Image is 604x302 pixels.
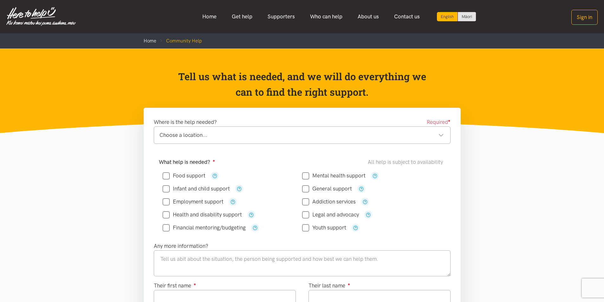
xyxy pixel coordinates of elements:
[144,38,156,44] a: Home
[308,281,350,290] label: Their last name
[195,10,224,23] a: Home
[154,281,196,290] label: Their first name
[154,118,217,126] label: Where is the help needed?
[163,225,246,230] label: Financial mentoring/budgeting
[571,10,598,25] button: Sign in
[350,10,386,23] a: About us
[194,282,196,286] sup: ●
[159,158,215,166] label: What help is needed?
[163,199,224,204] label: Employment support
[224,10,260,23] a: Get help
[159,131,444,139] div: Choose a location...
[163,212,242,217] label: Health and disability support
[348,282,350,286] sup: ●
[302,212,359,217] label: Legal and advocacy
[156,37,202,45] li: Community Help
[6,7,76,26] img: Home
[260,10,302,23] a: Supporters
[163,186,230,191] label: Infant and child support
[386,10,427,23] a: Contact us
[302,225,346,230] label: Youth support
[176,69,428,100] p: Tell us what is needed, and we will do everything we can to find the right support.
[302,186,352,191] label: General support
[437,12,476,21] div: Language toggle
[448,118,451,123] sup: ●
[154,242,208,250] label: Any more information?
[437,12,458,21] div: Current language
[368,158,445,166] div: All help is subject to availability
[302,199,356,204] label: Addiction services
[427,118,451,126] span: Required
[213,158,215,163] sup: ●
[302,10,350,23] a: Who can help
[302,173,366,178] label: Mental health support
[458,12,476,21] a: Switch to Te Reo Māori
[163,173,205,178] label: Food support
